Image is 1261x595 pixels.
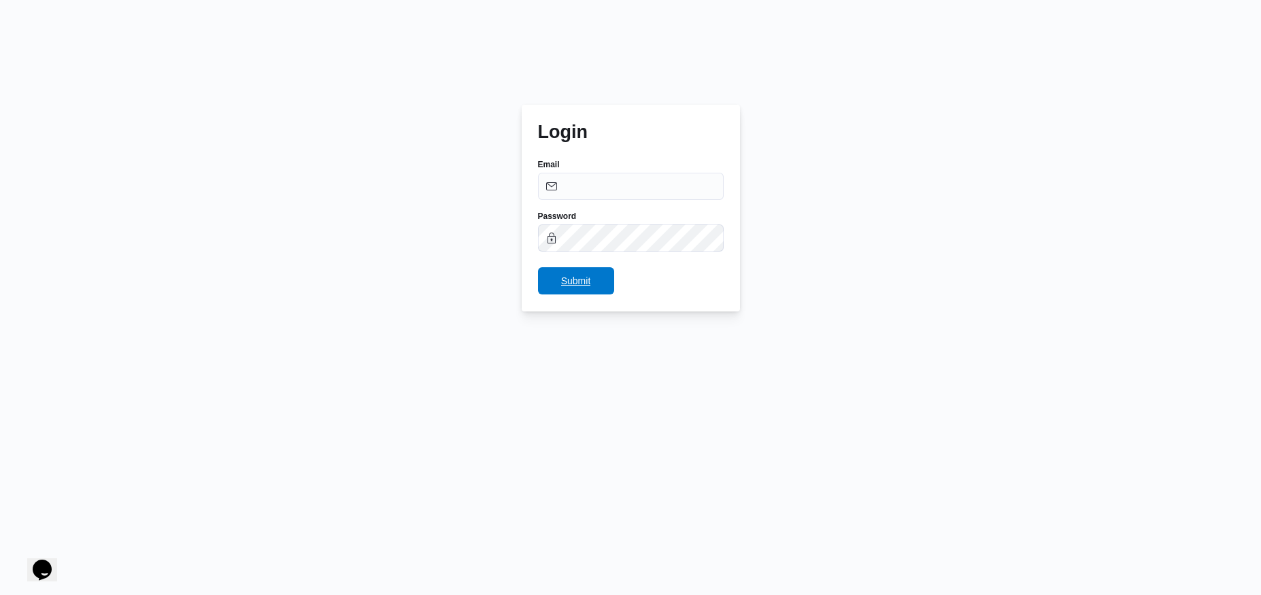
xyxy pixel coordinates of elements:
iframe: chat widget [14,541,57,581]
h2: Login [538,121,588,143]
span: Submit [561,273,591,289]
label: Password [538,211,577,222]
button: Submit [538,267,614,294]
label: Email [538,159,560,170]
